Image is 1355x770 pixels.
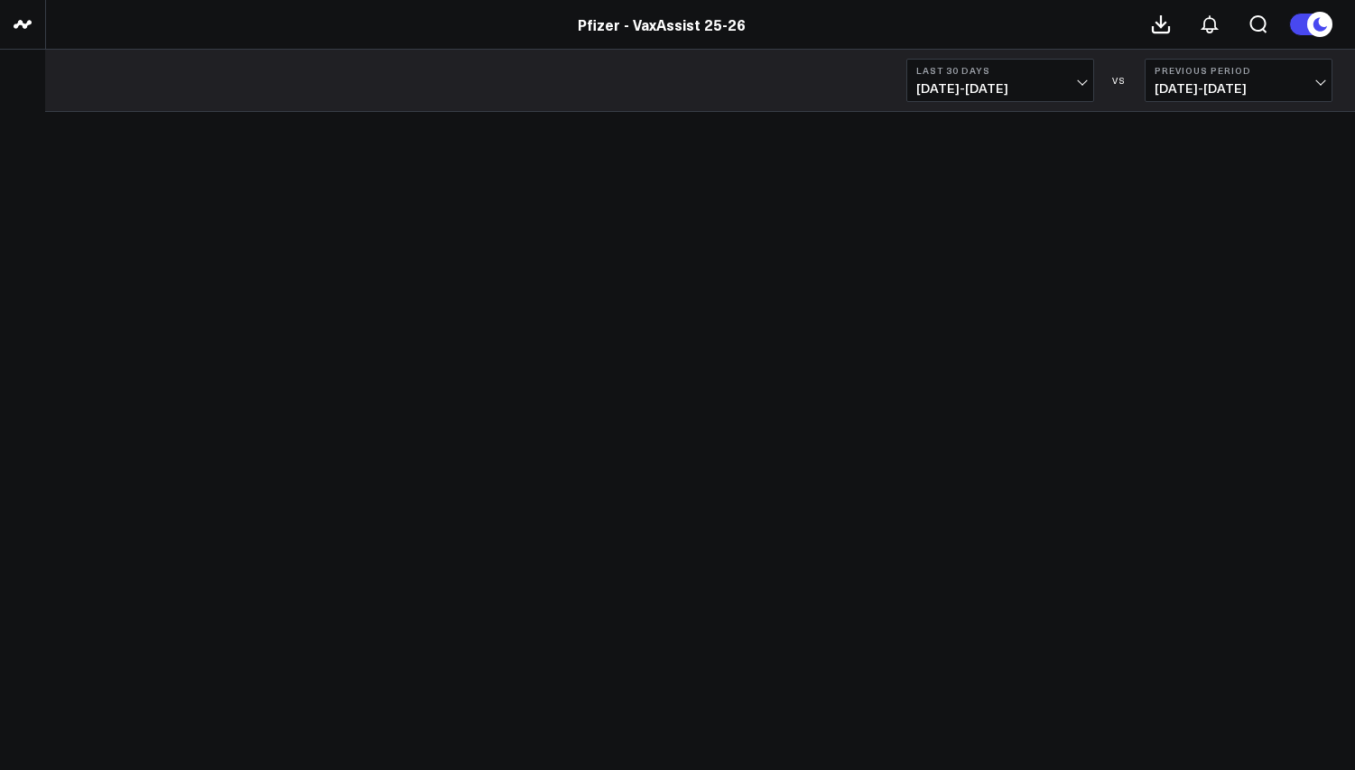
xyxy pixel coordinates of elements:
[916,81,1084,96] span: [DATE] - [DATE]
[1103,75,1136,86] div: VS
[1155,65,1323,76] b: Previous Period
[906,59,1094,102] button: Last 30 Days[DATE]-[DATE]
[1145,59,1332,102] button: Previous Period[DATE]-[DATE]
[1155,81,1323,96] span: [DATE] - [DATE]
[578,14,746,34] a: Pfizer - VaxAssist 25-26
[916,65,1084,76] b: Last 30 Days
